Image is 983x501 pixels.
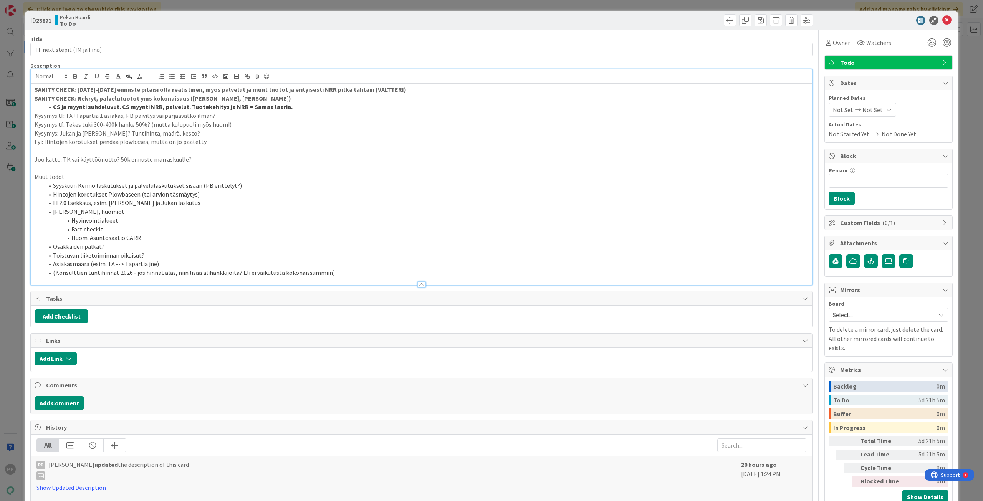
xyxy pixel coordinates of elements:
[833,408,937,419] div: Buffer
[35,137,808,146] p: Fyi: Hintojen korotukset pendaa plowbasea, mutta on jo päätetty
[862,105,883,114] span: Not Set
[840,365,938,374] span: Metrics
[906,450,945,460] div: 5d 21h 5m
[906,463,945,473] div: 0m
[840,58,938,67] span: Todo
[840,285,938,294] span: Mirrors
[829,167,847,174] label: Reason
[36,484,106,491] a: Show Updated Description
[861,463,903,473] div: Cycle Time
[35,94,291,102] strong: SANITY CHECK: Rekryt, palvelutuotot yms kokonaisuus ([PERSON_NAME], [PERSON_NAME])
[829,192,855,205] button: Block
[30,62,60,69] span: Description
[35,86,406,93] strong: SANITY CHECK: [DATE]-[DATE] ennuste pitäisi olla realistinen, myös palvelut ja muut tuotot ja eri...
[829,301,844,306] span: Board
[46,423,798,432] span: History
[937,381,945,392] div: 0m
[833,309,931,320] span: Select...
[49,460,189,480] span: [PERSON_NAME] the description of this card
[717,438,806,452] input: Search...
[833,381,937,392] div: Backlog
[35,155,808,164] p: Joo katto: TK vai käyttöönotto? 50k ennuste marraskuulle?
[44,216,808,225] li: Hyvinvointialueet
[840,218,938,227] span: Custom Fields
[35,129,808,138] p: Kysymys: Jukan ja [PERSON_NAME]? Tuntihinta, määrä, kesto?
[861,450,903,460] div: Lead Time
[840,238,938,248] span: Attachments
[44,242,808,251] li: Osakkaiden palkat?
[829,325,948,352] p: To delete a mirror card, just delete the card. All other mirrored cards will continue to exists.
[37,439,59,452] div: All
[906,476,945,487] div: 0m
[30,36,43,43] label: Title
[35,352,77,365] button: Add Link
[44,190,808,199] li: Hintojen korotukset Plowbaseen (tai arvion täsmäytys)
[35,172,808,181] p: Muut todot
[741,460,806,492] div: [DATE] 1:24 PM
[840,151,938,160] span: Block
[861,476,903,487] div: Blocked Time
[46,380,798,390] span: Comments
[882,129,916,139] span: Not Done Yet
[833,38,850,47] span: Owner
[94,461,118,468] b: updated
[35,120,808,129] p: Kysymys tf: Tekes tuki 300-400k hanke 50%? (mutta kulupuoli myös huom!)
[53,103,293,111] strong: CS ja myynti suhdeluvut. CS myynti NRR, palvelut. Tuotekehitys ja NRR = Samaa laaria.
[44,233,808,242] li: Huom. Asuntosäätiö CARR
[840,78,938,88] span: Dates
[36,461,45,469] div: PP
[833,105,853,114] span: Not Set
[30,16,51,25] span: ID
[44,181,808,190] li: Syyskuun Kenno laskutukset ja palvelulaskutukset sisään (PB erittelyt?)
[882,219,895,227] span: ( 0/1 )
[44,198,808,207] li: FF2.0 tsekkaus, esim. [PERSON_NAME] ja Jukan laskutus
[16,1,35,10] span: Support
[30,43,813,56] input: type card name here...
[35,396,84,410] button: Add Comment
[35,309,88,323] button: Add Checklist
[918,395,945,405] div: 5d 21h 5m
[906,436,945,446] div: 5d 21h 5m
[44,260,808,268] li: Asiakasmäärä (esim. TA --> Tapartia jne)
[40,3,42,9] div: 1
[833,422,937,433] div: In Progress
[35,111,808,120] p: Kysymys tf: TA+Tapartia 1 asiakas, PB päivitys vai pärjäävätkö ilman?
[46,336,798,345] span: Links
[44,251,808,260] li: Toistuvan liiketoiminnan oikaisut?
[60,14,90,20] span: Pekan Boardi
[44,207,808,216] li: [PERSON_NAME], huomiot
[829,94,948,102] span: Planned Dates
[60,20,90,26] b: To Do
[861,436,903,446] div: Total Time
[937,408,945,419] div: 0m
[44,225,808,234] li: Fact checkit
[829,129,869,139] span: Not Started Yet
[36,17,51,24] b: 23871
[833,395,918,405] div: To Do
[937,422,945,433] div: 0m
[44,268,808,277] li: (Konsulttien tuntihinnat 2026 - jos hinnat alas, niin lisää alihankkijoita? Eli ei vaikutusta kok...
[741,461,777,468] b: 20 hours ago
[866,38,891,47] span: Watchers
[46,294,798,303] span: Tasks
[829,121,948,129] span: Actual Dates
